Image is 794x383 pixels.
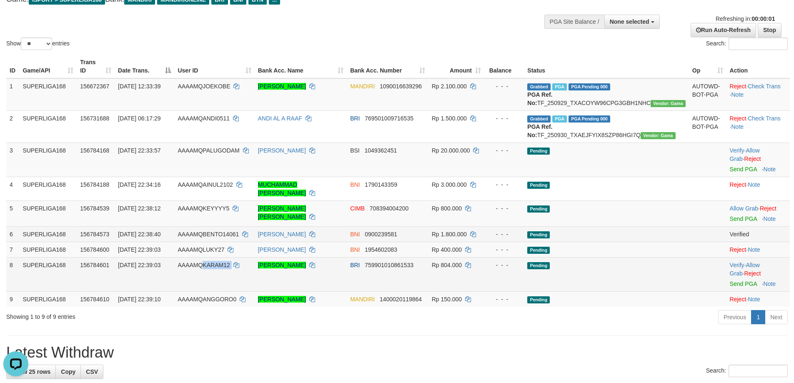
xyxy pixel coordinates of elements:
[689,110,726,143] td: AUTOWD-BOT-PGA
[19,55,77,78] th: Game/API: activate to sort column ascending
[255,55,347,78] th: Bank Acc. Name: activate to sort column ascending
[730,83,746,90] a: Reject
[527,115,551,123] span: Grabbed
[730,205,760,212] span: ·
[726,226,790,242] td: Verified
[86,368,98,375] span: CSV
[726,200,790,226] td: ·
[365,231,397,238] span: Copy 0900239581 to clipboard
[726,110,790,143] td: · ·
[19,177,77,200] td: SUPERLIGA168
[115,55,174,78] th: Date Trans.: activate to sort column descending
[19,200,77,226] td: SUPERLIGA168
[760,205,776,212] a: Reject
[350,246,360,253] span: BNI
[21,38,52,50] select: Showentries
[350,296,375,303] span: MANDIRI
[6,242,19,257] td: 7
[258,115,302,122] a: ANDI AL A RAAF
[689,55,726,78] th: Op: activate to sort column ascending
[258,231,306,238] a: [PERSON_NAME]
[350,205,365,212] span: CIMB
[730,147,744,154] a: Verify
[729,38,788,50] input: Search:
[428,55,484,78] th: Amount: activate to sort column ascending
[432,296,462,303] span: Rp 150.000
[527,148,550,155] span: Pending
[6,344,788,361] h1: Latest Withdraw
[80,262,109,268] span: 156784601
[370,205,408,212] span: Copy 708394004200 to clipboard
[730,115,746,122] a: Reject
[751,15,775,22] strong: 00:00:01
[380,83,422,90] span: Copy 1090016639296 to clipboard
[19,226,77,242] td: SUPERLIGA168
[350,83,375,90] span: MANDIRI
[350,115,360,122] span: BRI
[726,257,790,291] td: · ·
[527,83,551,90] span: Grabbed
[80,205,109,212] span: 156784539
[488,146,521,155] div: - - -
[432,231,467,238] span: Rp 1.800.000
[178,181,233,188] span: AAAAMQAINUL2102
[80,231,109,238] span: 156784573
[527,231,550,238] span: Pending
[751,310,765,324] a: 1
[730,246,746,253] a: Reject
[731,91,744,98] a: Note
[118,147,160,154] span: [DATE] 22:33:57
[527,296,550,303] span: Pending
[178,231,239,238] span: AAAAMQBENTO14061
[19,110,77,143] td: SUPERLIGA168
[488,82,521,90] div: - - -
[19,257,77,291] td: SUPERLIGA168
[258,205,306,220] a: [PERSON_NAME] [PERSON_NAME]
[118,296,160,303] span: [DATE] 22:39:10
[80,246,109,253] span: 156784600
[730,262,760,277] a: Allow Grab
[6,78,19,111] td: 1
[765,310,788,324] a: Next
[726,177,790,200] td: ·
[6,226,19,242] td: 6
[764,166,776,173] a: Note
[731,123,744,130] a: Note
[527,205,550,213] span: Pending
[365,181,397,188] span: Copy 1790143359 to clipboard
[729,365,788,377] input: Search:
[178,147,239,154] span: AAAAMQPALUGODAM
[716,15,775,22] span: Refreshing in:
[19,291,77,307] td: SUPERLIGA168
[691,23,756,37] a: Run Auto-Refresh
[432,262,462,268] span: Rp 804.000
[744,155,761,162] a: Reject
[730,280,757,287] a: Send PGA
[19,242,77,257] td: SUPERLIGA168
[569,83,610,90] span: PGA Pending
[118,181,160,188] span: [DATE] 22:34:16
[432,246,462,253] span: Rp 400.000
[258,296,306,303] a: [PERSON_NAME]
[748,115,781,122] a: Check Trans
[6,200,19,226] td: 5
[80,147,109,154] span: 156784168
[6,38,70,50] label: Show entries
[744,270,761,277] a: Reject
[524,55,689,78] th: Status
[610,18,649,25] span: None selected
[6,257,19,291] td: 8
[61,368,75,375] span: Copy
[364,147,397,154] span: Copy 1049362451 to clipboard
[730,147,760,162] a: Allow Grab
[748,181,760,188] a: Note
[77,55,115,78] th: Trans ID: activate to sort column ascending
[730,262,744,268] a: Verify
[258,83,306,90] a: [PERSON_NAME]
[748,296,760,303] a: Note
[488,245,521,254] div: - - -
[258,147,306,154] a: [PERSON_NAME]
[432,147,470,154] span: Rp 20.000.000
[350,262,360,268] span: BRI
[730,262,760,277] span: ·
